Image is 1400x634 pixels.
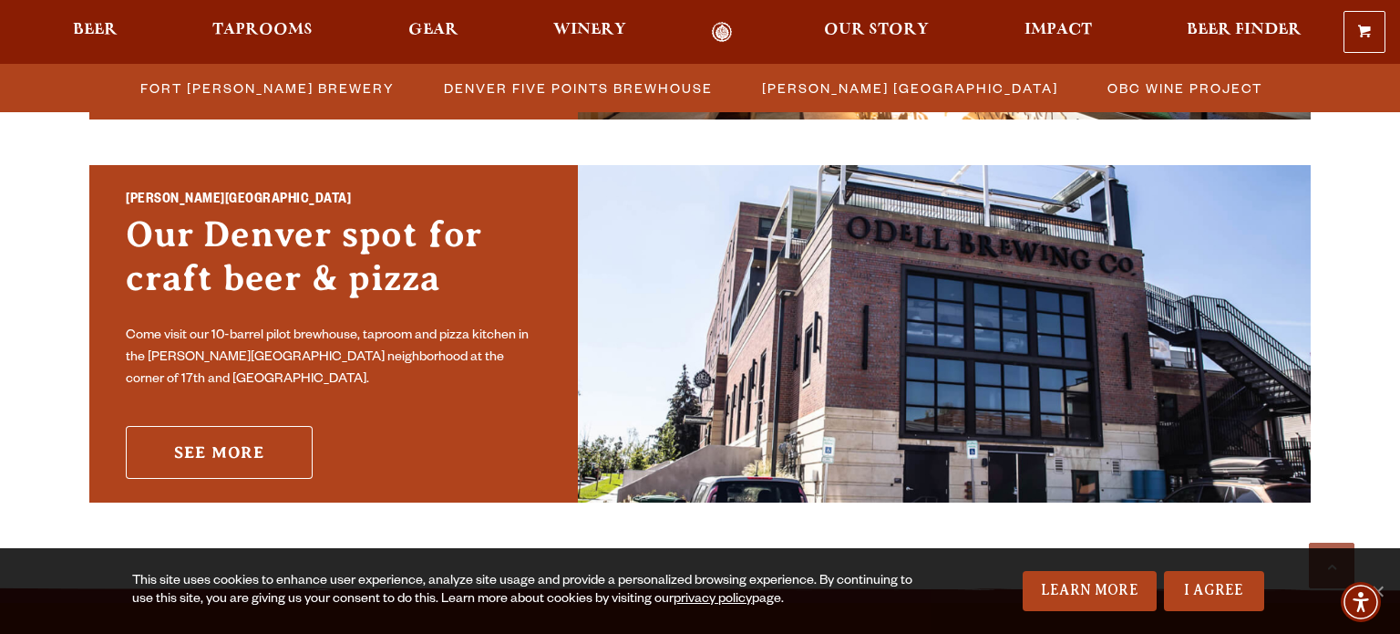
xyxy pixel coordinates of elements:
a: Our Story [812,22,941,43]
span: Impact [1024,23,1092,37]
img: Sloan’s Lake Brewhouse' [578,165,1311,503]
h2: [PERSON_NAME][GEOGRAPHIC_DATA] [126,189,541,213]
h3: Our Denver spot for craft beer & pizza [126,213,541,318]
a: OBC Wine Project [1096,75,1271,101]
span: [PERSON_NAME] [GEOGRAPHIC_DATA] [762,75,1058,101]
span: Gear [408,23,458,37]
span: Beer Finder [1187,23,1302,37]
a: Learn More [1023,571,1157,611]
a: Fort [PERSON_NAME] Brewery [129,75,404,101]
a: privacy policy [674,593,752,608]
a: Gear [396,22,470,43]
span: Winery [553,23,626,37]
span: Our Story [824,23,929,37]
a: Beer [61,22,129,43]
span: Beer [73,23,118,37]
a: I Agree [1164,571,1264,611]
a: Beer Finder [1175,22,1313,43]
div: This site uses cookies to enhance user experience, analyze site usage and provide a personalized ... [132,573,918,609]
a: Odell Home [687,22,756,43]
a: Winery [541,22,638,43]
a: Denver Five Points Brewhouse [433,75,722,101]
a: [PERSON_NAME] [GEOGRAPHIC_DATA] [751,75,1067,101]
a: Scroll to top [1309,543,1354,588]
span: Taprooms [212,23,313,37]
div: Accessibility Menu [1341,582,1381,622]
a: See More [126,426,313,479]
span: OBC Wine Project [1107,75,1262,101]
p: Come visit our 10-barrel pilot brewhouse, taproom and pizza kitchen in the [PERSON_NAME][GEOGRAPH... [126,326,541,391]
a: Impact [1013,22,1104,43]
a: Taprooms [201,22,324,43]
span: Fort [PERSON_NAME] Brewery [140,75,395,101]
span: Denver Five Points Brewhouse [444,75,713,101]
